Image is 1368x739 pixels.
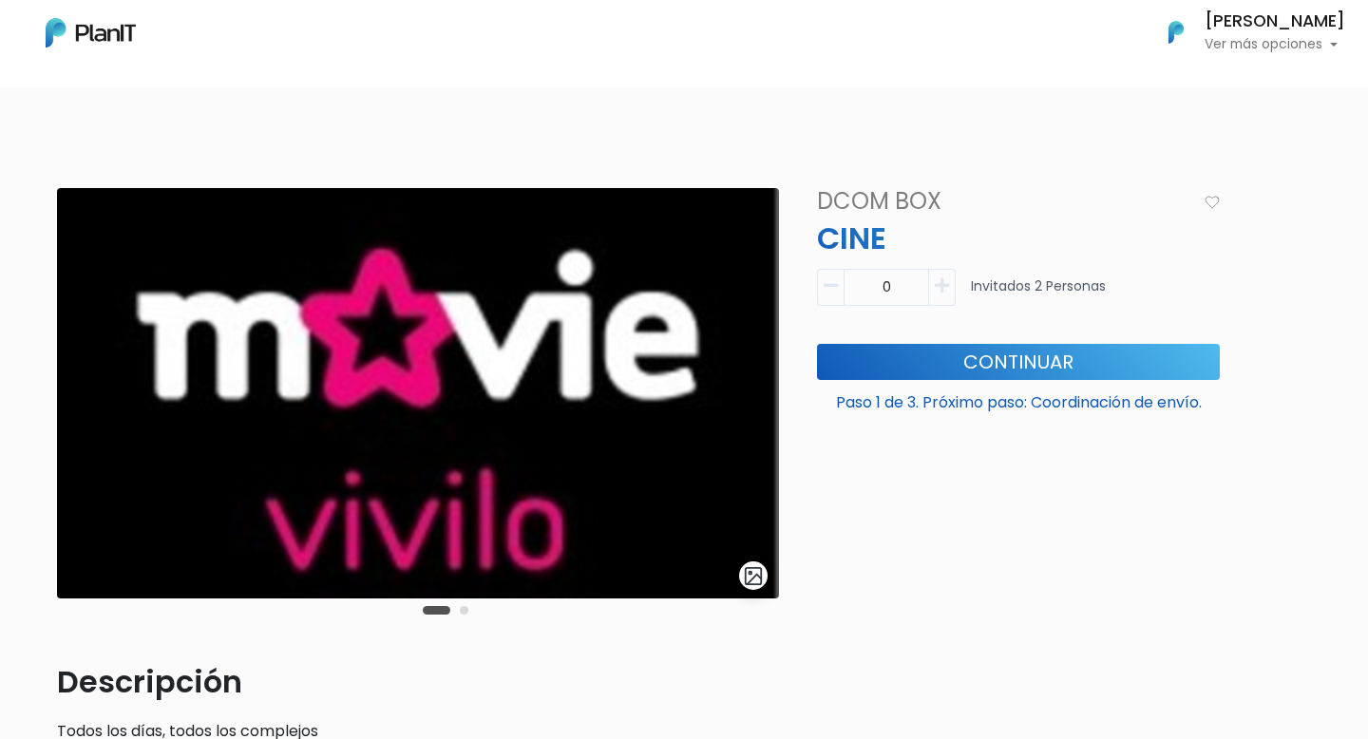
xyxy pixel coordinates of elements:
[743,565,765,587] img: gallery-light
[460,606,468,615] button: Carousel Page 2
[418,598,473,621] div: Carousel Pagination
[57,659,779,705] p: Descripción
[423,606,450,615] button: Carousel Page 1 (Current Slide)
[1155,11,1197,53] img: PlanIt Logo
[1205,196,1220,209] img: heart_icon
[806,188,1196,216] h4: Dcom Box
[1205,38,1345,51] p: Ver más opciones
[57,188,779,598] img: thumb_moviecenter_logo.jpeg
[971,276,1106,313] p: Invitados 2 personas
[806,216,1231,261] p: CINE
[1144,8,1345,57] button: PlanIt Logo [PERSON_NAME] Ver más opciones
[817,344,1220,380] button: Continuar
[46,18,136,47] img: PlanIt Logo
[817,384,1220,414] p: Paso 1 de 3. Próximo paso: Coordinación de envío.
[1205,13,1345,30] h6: [PERSON_NAME]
